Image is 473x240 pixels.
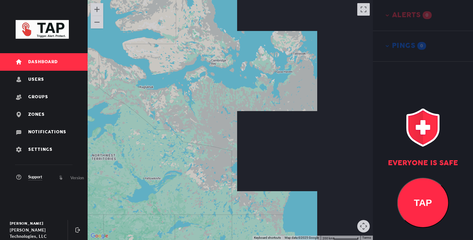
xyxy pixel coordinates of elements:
[16,174,42,181] a: Support
[89,232,110,240] img: Google
[28,77,44,82] span: Users
[28,95,48,100] span: Groups
[28,147,53,152] span: Settings
[398,197,448,208] h2: TAP
[91,3,103,16] button: Zoom in
[321,236,360,240] button: Map Scale: 200 km per 77 pixels
[357,3,370,16] button: Toggle fullscreen view
[285,236,319,239] span: Map data ©2025 Google
[28,130,66,135] span: Notifications
[10,227,62,239] div: [PERSON_NAME] Technologies, LLC
[70,175,84,181] span: Version
[373,159,473,168] div: Everyone is safe
[254,236,281,240] button: Keyboard shortcuts
[28,60,58,64] span: Dashboard
[397,178,449,228] button: TAP
[28,112,45,117] span: Zones
[28,174,42,180] span: Support
[10,221,62,227] div: [PERSON_NAME]
[323,237,333,240] span: 200 km
[91,16,103,28] button: Zoom out
[362,236,371,239] a: Terms
[357,220,370,232] button: Map camera controls
[89,232,110,240] a: Open this area in Google Maps (opens a new window)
